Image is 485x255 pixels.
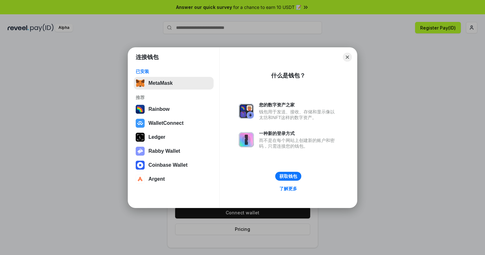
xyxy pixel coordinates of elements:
button: 获取钱包 [275,172,301,181]
div: WalletConnect [148,120,184,126]
img: svg+xml,%3Csvg%20width%3D%22120%22%20height%3D%22120%22%20viewBox%3D%220%200%20120%20120%22%20fil... [136,105,145,114]
div: Argent [148,176,165,182]
img: svg+xml,%3Csvg%20xmlns%3D%22http%3A%2F%2Fwww.w3.org%2F2000%2Fsvg%22%20width%3D%2228%22%20height%3... [136,133,145,142]
button: MetaMask [134,77,214,90]
div: 而不是在每个网站上创建新的账户和密码，只需连接您的钱包。 [259,138,338,149]
img: svg+xml,%3Csvg%20width%3D%2228%22%20height%3D%2228%22%20viewBox%3D%220%200%2028%2028%22%20fill%3D... [136,175,145,184]
div: Rainbow [148,106,170,112]
div: 推荐 [136,95,212,100]
h1: 连接钱包 [136,53,159,61]
div: Rabby Wallet [148,148,180,154]
button: Coinbase Wallet [134,159,214,171]
div: 您的数字资产之家 [259,102,338,108]
div: Ledger [148,134,165,140]
div: 已安装 [136,69,212,74]
button: WalletConnect [134,117,214,130]
div: 一种新的登录方式 [259,131,338,136]
img: svg+xml,%3Csvg%20xmlns%3D%22http%3A%2F%2Fwww.w3.org%2F2000%2Fsvg%22%20fill%3D%22none%22%20viewBox... [136,147,145,156]
img: svg+xml,%3Csvg%20width%3D%2228%22%20height%3D%2228%22%20viewBox%3D%220%200%2028%2028%22%20fill%3D... [136,119,145,128]
button: Rainbow [134,103,214,116]
div: MetaMask [148,80,173,86]
button: Ledger [134,131,214,144]
img: svg+xml,%3Csvg%20width%3D%2228%22%20height%3D%2228%22%20viewBox%3D%220%200%2028%2028%22%20fill%3D... [136,161,145,170]
button: Close [343,53,352,62]
div: 钱包用于发送、接收、存储和显示像以太坊和NFT这样的数字资产。 [259,109,338,120]
img: svg+xml,%3Csvg%20xmlns%3D%22http%3A%2F%2Fwww.w3.org%2F2000%2Fsvg%22%20fill%3D%22none%22%20viewBox... [239,132,254,147]
div: 了解更多 [279,186,297,191]
img: svg+xml,%3Csvg%20xmlns%3D%22http%3A%2F%2Fwww.w3.org%2F2000%2Fsvg%22%20fill%3D%22none%22%20viewBox... [239,104,254,119]
button: Argent [134,173,214,185]
div: 获取钱包 [279,173,297,179]
img: svg+xml,%3Csvg%20fill%3D%22none%22%20height%3D%2233%22%20viewBox%3D%220%200%2035%2033%22%20width%... [136,79,145,88]
a: 了解更多 [276,185,301,193]
div: 什么是钱包？ [271,72,305,79]
div: Coinbase Wallet [148,162,188,168]
button: Rabby Wallet [134,145,214,158]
